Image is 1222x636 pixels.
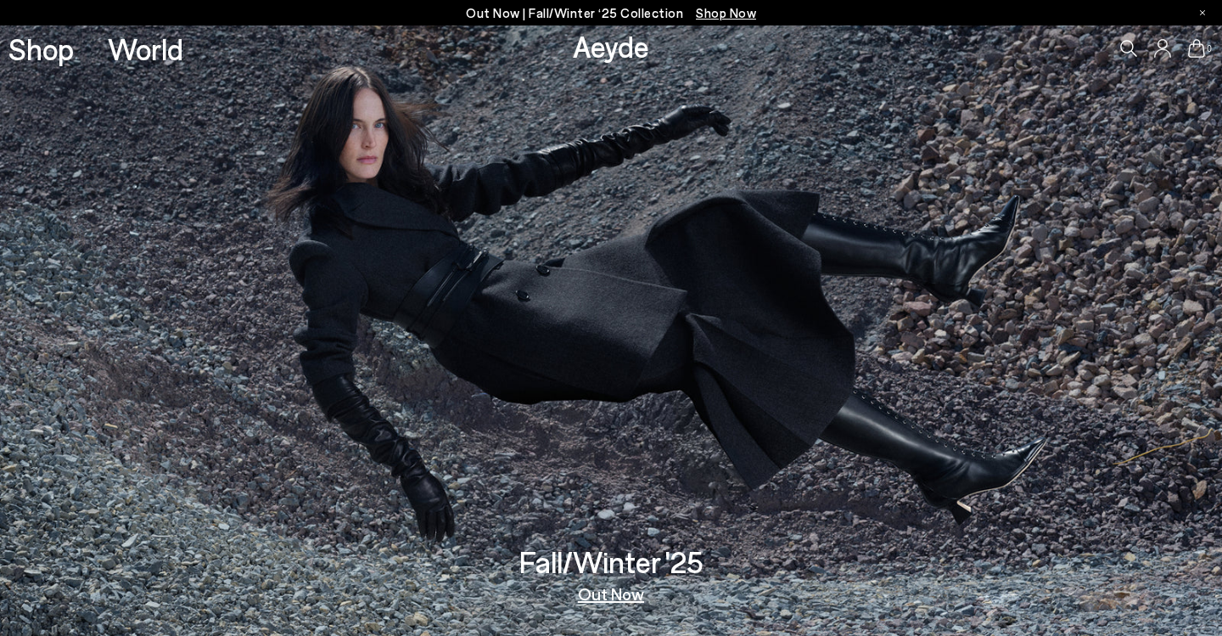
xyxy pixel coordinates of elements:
a: World [108,34,183,64]
a: Aeyde [573,28,649,64]
span: 0 [1205,44,1214,53]
span: Navigate to /collections/new-in [696,5,756,20]
a: 0 [1188,39,1205,58]
h3: Fall/Winter '25 [519,547,703,577]
p: Out Now | Fall/Winter ‘25 Collection [466,3,756,24]
a: Shop [8,34,74,64]
a: Out Now [578,585,644,602]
